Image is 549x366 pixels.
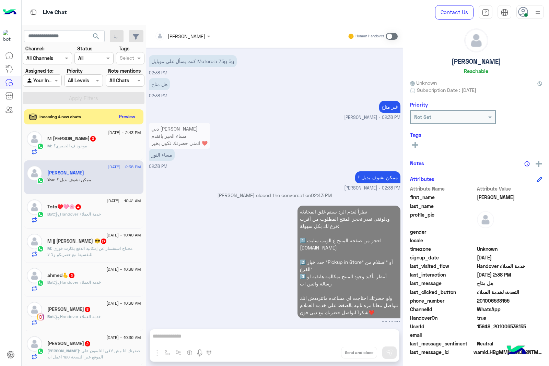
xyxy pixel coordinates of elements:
span: موجود ف الحصري؟ [51,143,87,148]
span: Bot [47,280,54,285]
span: last_message_sentiment [410,340,476,347]
small: Human Handover [355,34,384,39]
span: 2025-08-11T11:38:48.486932Z [477,271,542,278]
img: WhatsApp [37,348,44,355]
span: Handover خدمة العملاء [477,263,542,270]
label: Channel: [25,45,45,52]
label: Status [77,45,92,52]
button: Apply Filters [23,92,144,104]
h5: Sahar Samii [47,306,91,312]
span: HandoverOn [410,314,476,321]
img: defaultAdmin.png [27,131,42,147]
span: حضرتك انا مش لاقي التليفون علي الموقع غير النسخة 128 اعمل ايه [47,348,140,359]
span: [DATE] - 10:38 AM [106,266,141,272]
img: defaultAdmin.png [27,199,42,215]
span: null [477,237,542,244]
button: Send and close [341,347,377,358]
span: gender [410,228,476,235]
button: search [88,30,105,45]
h6: Tags [410,132,542,138]
h5: M.Yehia [47,170,84,176]
span: phone_number [410,297,476,304]
span: M [47,143,51,148]
span: : Handover خدمة العملاء [54,314,101,319]
span: last_name [410,203,476,210]
h5: يوسف فتحي [47,341,91,346]
h6: Notes [410,160,424,166]
p: 11/8/2025, 2:38 PM [149,78,170,90]
span: Subscription Date : [DATE] [417,86,476,94]
h5: M Salah [47,136,96,142]
button: Preview [116,112,138,122]
span: Unknown [410,79,437,86]
span: [PERSON_NAME] - 02:38 PM [344,185,400,192]
span: 02:44 PM [382,320,400,327]
p: 11/8/2025, 2:38 PM [149,55,237,67]
span: M [47,246,51,251]
span: [DATE] - 10:41 AM [107,198,141,204]
img: defaultAdmin.png [465,29,488,52]
span: last_visited_flow [410,263,476,270]
span: [PERSON_NAME] - 02:38 PM [344,114,400,121]
span: [DATE] - 10:36 AM [106,334,141,341]
h6: Attributes [410,176,434,182]
h5: Tota♥️🩷🌸 [47,204,82,210]
a: Contact Us [435,5,474,20]
span: Bot [47,314,54,319]
span: null [477,331,542,339]
span: signup_date [410,254,476,261]
img: hulul-logo.png [504,339,528,363]
img: Logo [3,5,16,20]
img: Instagram [37,314,44,320]
span: 17 [101,239,106,244]
img: 1403182699927242 [3,30,15,42]
span: 201006538155 [477,297,542,304]
p: 11/8/2025, 2:38 PM [149,123,210,149]
span: [DATE] - 2:38 PM [108,164,141,170]
span: locale [410,237,476,244]
span: 02:37 PM [310,42,331,48]
span: [DATE] - 10:38 AM [106,300,141,306]
span: email [410,331,476,339]
span: 0 [477,340,542,347]
span: 8 [85,307,90,312]
span: Incoming 4 new chats [39,114,81,120]
span: 2 [85,341,90,346]
span: You [47,177,54,182]
p: 11/8/2025, 2:44 PM [297,206,400,318]
span: search [92,32,100,40]
img: WhatsApp [37,143,44,150]
h5: M || NAGY 😎 [47,238,107,244]
p: [PERSON_NAME] closed the conversation [149,192,400,199]
span: 4 [75,204,81,210]
label: Note mentions [108,67,141,74]
span: : Handover خدمة العملاء [54,280,101,285]
span: M.Yehia [477,194,542,201]
span: [DATE] - 10:40 AM [106,232,141,238]
span: last_clicked_button [410,289,476,296]
img: notes [524,161,530,167]
span: محتاج استفسار عن إمكانية الدفع بكارت فوري للتقسيط مع حضرتكو ولا لا [47,246,132,257]
span: first_name [410,194,476,201]
img: WhatsApp [37,280,44,286]
p: 11/8/2025, 2:38 PM [379,101,400,113]
span: 02:38 PM [149,70,167,75]
span: last_message [410,280,476,287]
h5: ahmed🫰 [47,272,75,278]
span: true [477,314,542,321]
img: defaultAdmin.png [27,234,42,249]
img: defaultAdmin.png [27,166,42,181]
span: last_message_id [410,349,472,356]
span: 2 [69,273,74,278]
span: 02:38 PM [149,164,167,169]
h5: [PERSON_NAME] [452,58,501,65]
img: add [536,161,542,167]
span: التحدث لخدمة العملاء [477,289,542,296]
p: 11/8/2025, 2:38 PM [355,171,400,183]
span: ممكن نشوف بديل ؟ [54,177,91,182]
img: WhatsApp [37,177,44,184]
img: tab [482,9,490,16]
span: profile_pic [410,211,476,227]
span: 02:43 PM [311,192,332,198]
img: WhatsApp [37,245,44,252]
